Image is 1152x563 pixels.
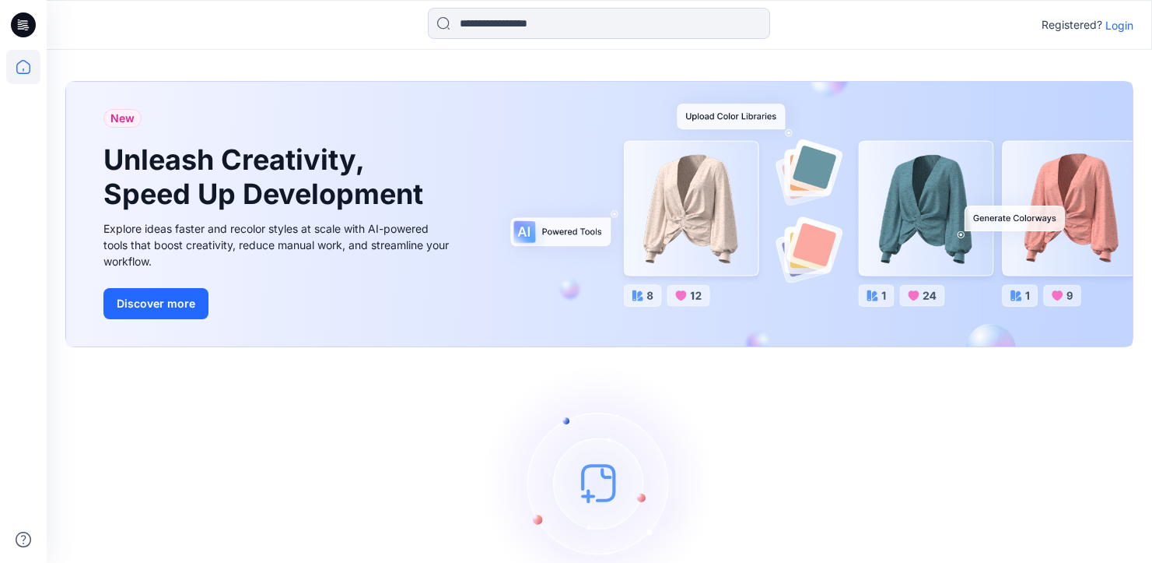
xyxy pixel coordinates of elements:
h1: Unleash Creativity, Speed Up Development [103,143,430,210]
p: Registered? [1042,16,1102,34]
p: Login [1105,17,1133,33]
div: Explore ideas faster and recolor styles at scale with AI-powered tools that boost creativity, red... [103,220,453,269]
button: Discover more [103,288,208,319]
span: New [110,109,135,128]
a: Discover more [103,288,453,319]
